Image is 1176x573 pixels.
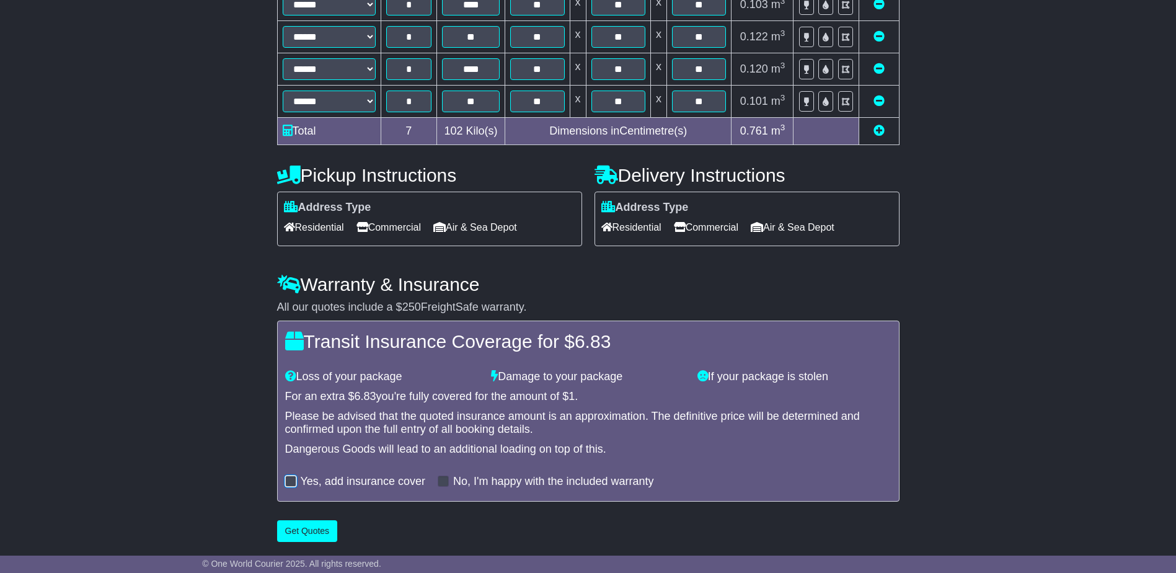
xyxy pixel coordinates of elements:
[740,30,768,43] span: 0.122
[650,53,666,86] td: x
[601,218,661,237] span: Residential
[381,118,437,145] td: 7
[437,118,505,145] td: Kilo(s)
[285,410,891,437] div: Please be advised that the quoted insurance amount is an approximation. The definitive price will...
[595,165,900,185] h4: Delivery Instructions
[433,218,517,237] span: Air & Sea Depot
[277,118,381,145] td: Total
[485,370,691,384] div: Damage to your package
[780,123,785,132] sup: 3
[575,331,611,352] span: 6.83
[771,95,785,107] span: m
[691,370,898,384] div: If your package is stolen
[873,95,885,107] a: Remove this item
[740,63,768,75] span: 0.120
[780,93,785,102] sup: 3
[674,218,738,237] span: Commercial
[279,370,485,384] div: Loss of your package
[873,125,885,137] a: Add new item
[356,218,421,237] span: Commercial
[284,218,344,237] span: Residential
[771,30,785,43] span: m
[277,274,900,295] h4: Warranty & Insurance
[570,86,586,118] td: x
[284,201,371,215] label: Address Type
[202,559,381,569] span: © One World Courier 2025. All rights reserved.
[444,125,463,137] span: 102
[771,63,785,75] span: m
[873,63,885,75] a: Remove this item
[740,125,768,137] span: 0.761
[285,331,891,352] h4: Transit Insurance Coverage for $
[771,125,785,137] span: m
[740,95,768,107] span: 0.101
[570,53,586,86] td: x
[301,475,425,489] label: Yes, add insurance cover
[402,301,421,313] span: 250
[285,390,891,404] div: For an extra $ you're fully covered for the amount of $ .
[601,201,689,215] label: Address Type
[277,165,582,185] h4: Pickup Instructions
[277,301,900,314] div: All our quotes include a $ FreightSafe warranty.
[650,21,666,53] td: x
[873,30,885,43] a: Remove this item
[505,118,732,145] td: Dimensions in Centimetre(s)
[650,86,666,118] td: x
[355,390,376,402] span: 6.83
[453,475,654,489] label: No, I'm happy with the included warranty
[780,29,785,38] sup: 3
[277,520,338,542] button: Get Quotes
[285,443,891,456] div: Dangerous Goods will lead to an additional loading on top of this.
[570,21,586,53] td: x
[751,218,834,237] span: Air & Sea Depot
[568,390,575,402] span: 1
[780,61,785,70] sup: 3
